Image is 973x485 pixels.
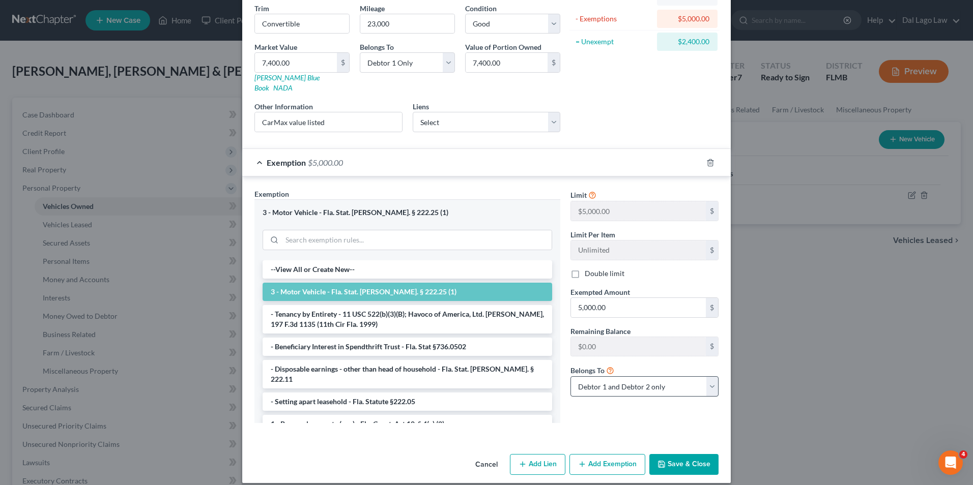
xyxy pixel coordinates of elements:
span: 4 [959,450,967,459]
div: $ [548,53,560,72]
label: Condition [465,3,497,14]
input: 0.00 [571,298,706,317]
div: $ [337,53,349,72]
span: Exemption [267,158,306,167]
label: Mileage [360,3,385,14]
input: 0.00 [466,53,548,72]
label: Remaining Balance [570,326,631,337]
span: Limit [570,191,587,199]
span: Exemption [254,190,289,198]
input: -- [571,201,706,221]
iframe: Intercom live chat [938,450,963,475]
label: Other Information [254,101,313,112]
input: -- [571,240,706,260]
span: Belongs To [570,366,605,375]
div: $ [706,201,718,221]
li: - Tenancy by Entirety - 11 USC 522(b)(3)(B); Havoco of America, Ltd. [PERSON_NAME], 197 F.3d 1135... [263,305,552,334]
span: $5,000.00 [308,158,343,167]
li: - Setting apart leasehold - Fla. Statute §222.05 [263,392,552,411]
label: Double limit [585,268,624,279]
div: $ [706,240,718,260]
div: $ [706,298,718,317]
label: Limit Per Item [570,229,615,240]
div: - Exemptions [576,14,652,24]
button: Save & Close [649,454,719,475]
div: $2,400.00 [665,37,709,47]
button: Add Exemption [569,454,645,475]
li: - Beneficiary Interest in Spendthrift Trust - Fla. Stat §736.0502 [263,338,552,356]
input: 0.00 [255,53,337,72]
div: $ [706,337,718,356]
div: = Unexempt [576,37,652,47]
li: - Disposable earnings - other than head of household - Fla. Stat. [PERSON_NAME]. § 222.11 [263,360,552,388]
label: Liens [413,101,429,112]
a: [PERSON_NAME] Blue Book [254,73,320,92]
span: Exempted Amount [570,288,630,296]
input: (optional) [255,112,402,132]
li: --View All or Create New-- [263,260,552,279]
div: $5,000.00 [665,14,709,24]
input: -- [360,14,454,34]
input: -- [571,337,706,356]
input: Search exemption rules... [282,230,552,250]
div: 3 - Motor Vehicle - Fla. Stat. [PERSON_NAME]. § 222.25 (1) [263,208,552,218]
a: NADA [273,83,293,92]
button: Add Lien [510,454,565,475]
input: ex. LS, LT, etc [255,14,349,34]
li: 3 - Motor Vehicle - Fla. Stat. [PERSON_NAME]. § 222.25 (1) [263,283,552,301]
span: Belongs To [360,43,394,51]
label: Trim [254,3,269,14]
label: Market Value [254,42,297,52]
label: Value of Portion Owned [465,42,541,52]
li: 1 - Personal property (any) - Fla. Const. Art.10, § 4(a) (2) [263,415,552,433]
button: Cancel [467,455,506,475]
